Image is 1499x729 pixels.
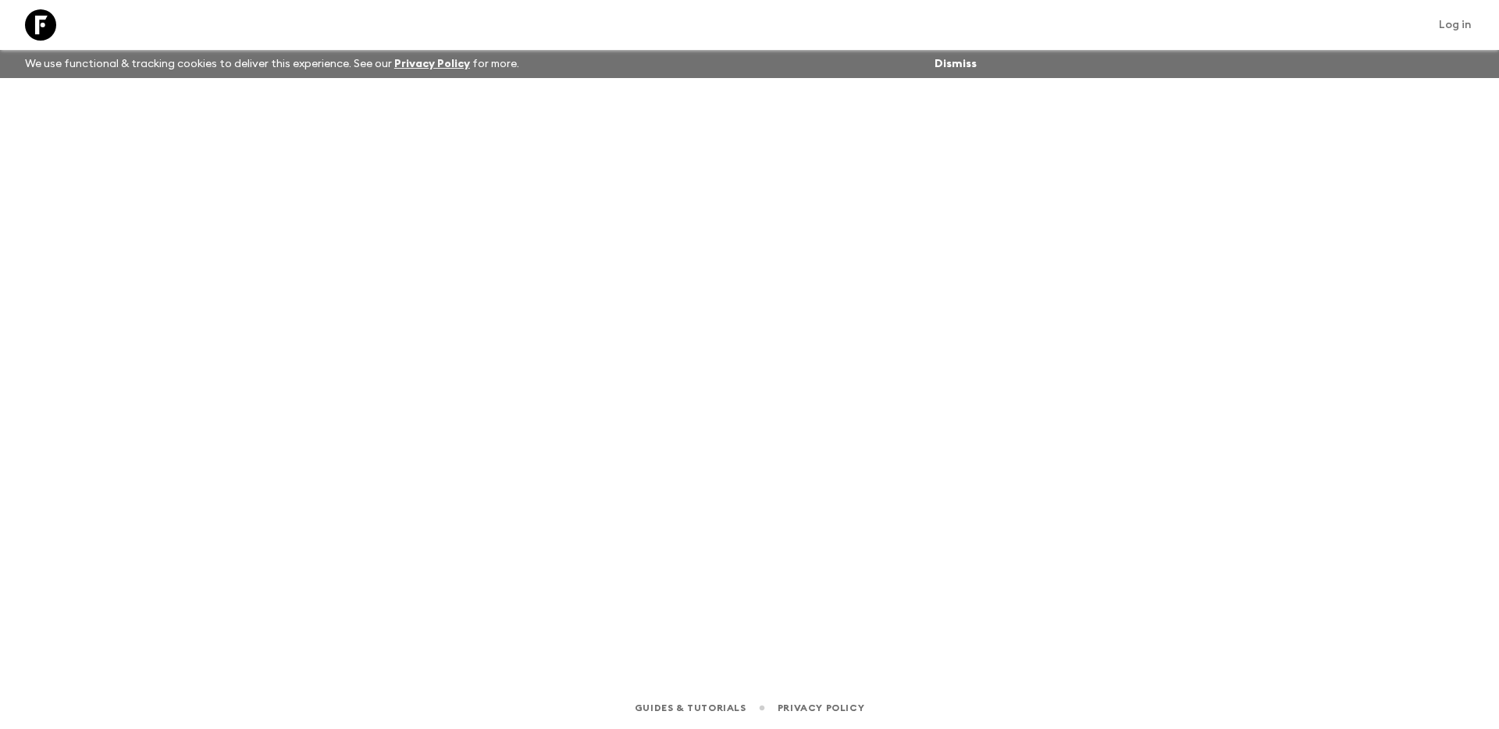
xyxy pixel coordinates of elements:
button: Dismiss [931,53,981,75]
p: We use functional & tracking cookies to deliver this experience. See our for more. [19,50,525,78]
a: Guides & Tutorials [635,699,746,717]
a: Log in [1430,14,1480,36]
a: Privacy Policy [394,59,470,69]
a: Privacy Policy [778,699,864,717]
